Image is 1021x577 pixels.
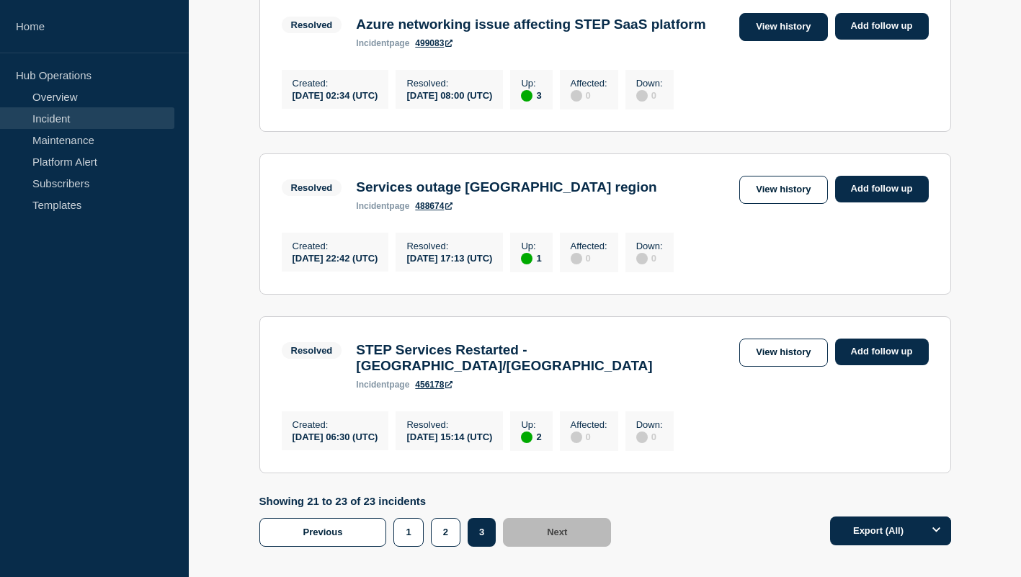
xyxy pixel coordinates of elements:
[431,518,460,547] button: 2
[571,89,607,102] div: 0
[356,38,389,48] span: incident
[835,13,929,40] a: Add follow up
[259,495,619,507] p: Showing 21 to 23 of 23 incidents
[415,380,452,390] a: 456178
[282,342,342,359] span: Resolved
[293,419,378,430] p: Created :
[259,518,387,547] button: Previous
[293,430,378,442] div: [DATE] 06:30 (UTC)
[415,38,452,48] a: 499083
[293,89,378,101] div: [DATE] 02:34 (UTC)
[739,176,827,204] a: View history
[636,241,663,251] p: Down :
[293,251,378,264] div: [DATE] 22:42 (UTC)
[521,430,541,443] div: 2
[521,431,532,443] div: up
[636,419,663,430] p: Down :
[835,176,929,202] a: Add follow up
[739,13,827,41] a: View history
[393,518,423,547] button: 1
[521,89,541,102] div: 3
[406,251,492,264] div: [DATE] 17:13 (UTC)
[356,17,705,32] h3: Azure networking issue affecting STEP SaaS platform
[922,516,951,545] button: Options
[415,201,452,211] a: 488674
[406,241,492,251] p: Resolved :
[282,17,342,33] span: Resolved
[356,342,732,374] h3: STEP Services Restarted - [GEOGRAPHIC_DATA]/[GEOGRAPHIC_DATA]
[503,518,611,547] button: Next
[636,253,648,264] div: disabled
[521,251,541,264] div: 1
[547,527,567,537] span: Next
[282,179,342,196] span: Resolved
[521,78,541,89] p: Up :
[571,419,607,430] p: Affected :
[468,518,496,547] button: 3
[571,90,582,102] div: disabled
[521,241,541,251] p: Up :
[406,89,492,101] div: [DATE] 08:00 (UTC)
[636,430,663,443] div: 0
[571,253,582,264] div: disabled
[571,430,607,443] div: 0
[636,78,663,89] p: Down :
[636,90,648,102] div: disabled
[356,201,389,211] span: incident
[571,431,582,443] div: disabled
[830,516,951,545] button: Export (All)
[739,339,827,367] a: View history
[356,380,409,390] p: page
[406,419,492,430] p: Resolved :
[293,241,378,251] p: Created :
[406,78,492,89] p: Resolved :
[521,419,541,430] p: Up :
[356,179,656,195] h3: Services outage [GEOGRAPHIC_DATA] region
[293,78,378,89] p: Created :
[356,380,389,390] span: incident
[636,431,648,443] div: disabled
[521,90,532,102] div: up
[571,251,607,264] div: 0
[636,251,663,264] div: 0
[406,430,492,442] div: [DATE] 15:14 (UTC)
[571,241,607,251] p: Affected :
[356,38,409,48] p: page
[571,78,607,89] p: Affected :
[356,201,409,211] p: page
[835,339,929,365] a: Add follow up
[303,527,343,537] span: Previous
[636,89,663,102] div: 0
[521,253,532,264] div: up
